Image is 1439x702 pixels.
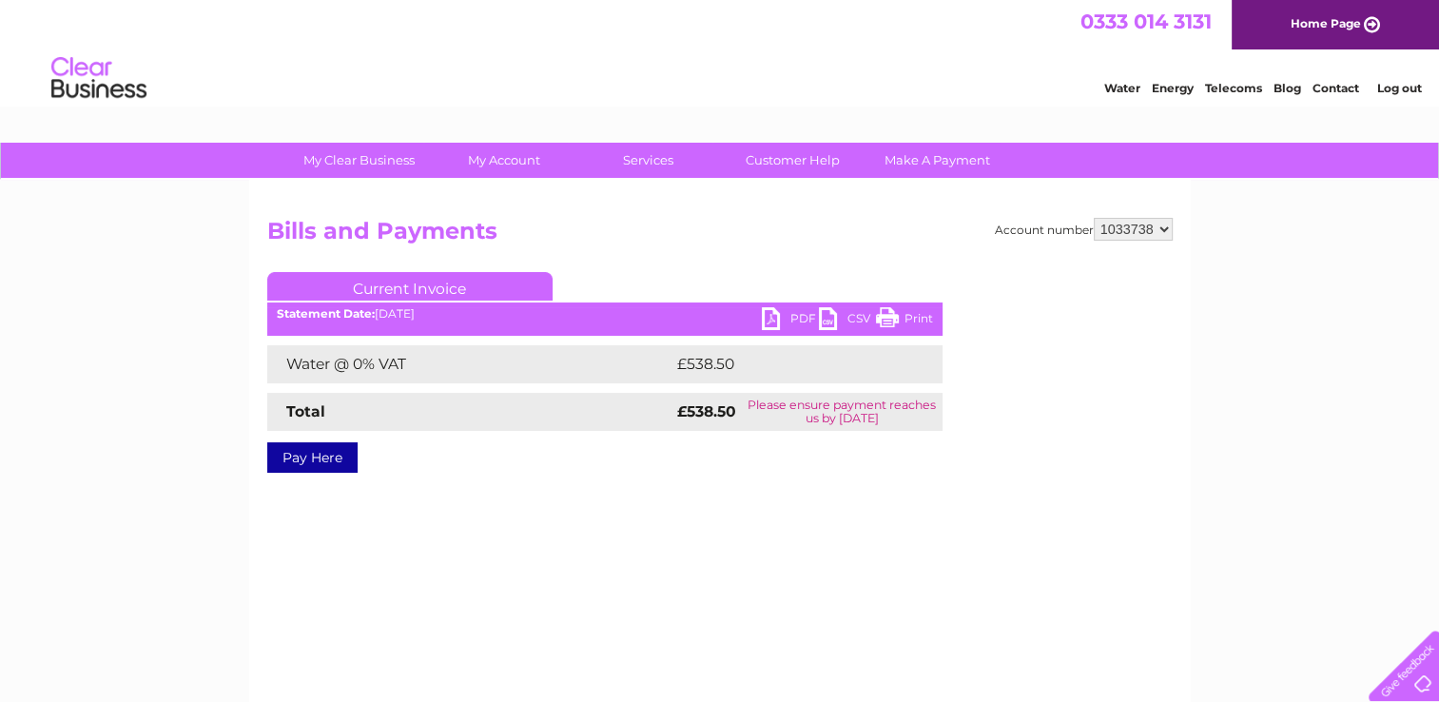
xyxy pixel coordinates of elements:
a: My Account [425,143,582,178]
a: Energy [1152,81,1194,95]
strong: Total [286,402,325,420]
b: Statement Date: [277,306,375,321]
a: Services [570,143,727,178]
div: [DATE] [267,307,943,321]
img: logo.png [50,49,147,107]
td: £538.50 [672,345,909,383]
strong: £538.50 [677,402,736,420]
a: Contact [1313,81,1359,95]
a: Make A Payment [859,143,1016,178]
a: Pay Here [267,442,358,473]
a: Current Invoice [267,272,553,301]
h2: Bills and Payments [267,218,1173,254]
a: Print [876,307,933,335]
td: Please ensure payment reaches us by [DATE] [742,393,943,431]
a: Blog [1274,81,1301,95]
a: PDF [762,307,819,335]
div: Account number [995,218,1173,241]
a: CSV [819,307,876,335]
a: Log out [1376,81,1421,95]
a: 0333 014 3131 [1080,10,1212,33]
td: Water @ 0% VAT [267,345,672,383]
a: Customer Help [714,143,871,178]
div: Clear Business is a trading name of Verastar Limited (registered in [GEOGRAPHIC_DATA] No. 3667643... [271,10,1170,92]
a: My Clear Business [281,143,438,178]
a: Water [1104,81,1140,95]
a: Telecoms [1205,81,1262,95]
